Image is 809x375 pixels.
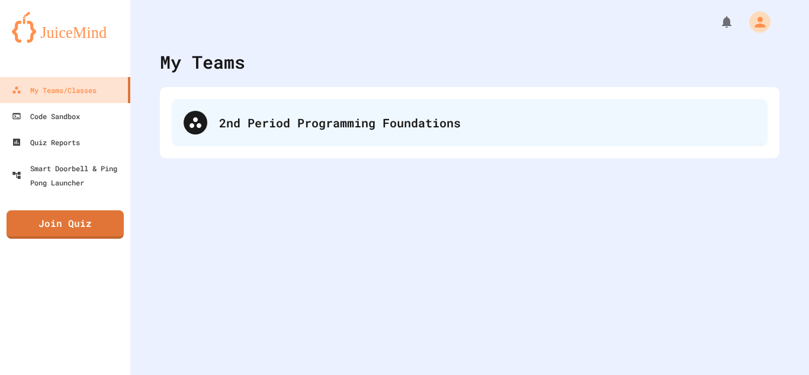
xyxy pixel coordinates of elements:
[12,109,80,123] div: Code Sandbox
[737,8,773,36] div: My Account
[12,135,80,149] div: Quiz Reports
[12,161,126,190] div: Smart Doorbell & Ping Pong Launcher
[12,83,97,97] div: My Teams/Classes
[698,12,737,32] div: My Notifications
[219,114,756,132] div: 2nd Period Programming Foundations
[7,210,124,239] a: Join Quiz
[172,99,768,146] div: 2nd Period Programming Foundations
[160,49,245,75] div: My Teams
[12,12,118,43] img: logo-orange.svg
